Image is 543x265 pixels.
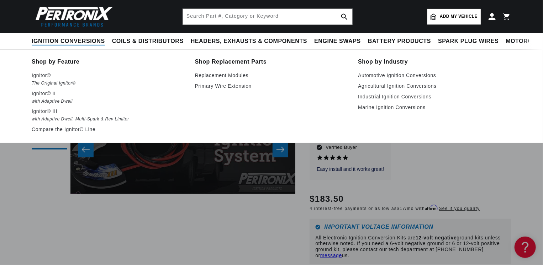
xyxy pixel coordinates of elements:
a: Compare the Ignitor© Line [32,125,185,134]
span: Add my vehicle [440,13,478,20]
a: Replacement Modules [195,71,348,80]
strong: 12-volt negative [416,235,457,240]
img: Pertronix [32,4,114,29]
button: Slide right [273,142,288,157]
summary: Engine Swaps [311,33,364,50]
em: The Original Ignitor© [32,80,185,87]
p: Ignitor© [32,71,185,80]
span: Engine Swaps [314,38,361,45]
summary: Ignition Conversions [32,33,109,50]
a: Ignitor© III with Adaptive Dwell, Multi-Spark & Rev Limiter [32,107,185,123]
div: PTX Ignitor 7 Reasons to Convert To Electronic Ignition WS [61,57,305,194]
a: See if you qualify - Learn more about Affirm Financing (opens in modal) [439,206,480,211]
a: Shop by Feature [32,57,185,67]
em: with Adaptive Dwell, Multi-Spark & Rev Limiter [32,115,185,123]
a: Industrial Ignition Conversions [358,92,511,101]
p: 4 interest-free payments or as low as /mo with . [310,205,480,212]
span: Coils & Distributors [112,38,184,45]
em: with Adaptive Dwell [32,98,185,105]
span: Verified Buyer [326,144,357,151]
summary: Headers, Exhausts & Components [187,33,311,50]
a: Automotive Ignition Conversions [358,71,511,80]
span: Affirm [425,205,437,210]
button: Slide left [78,142,94,157]
h6: Important Voltage Information [315,225,506,230]
span: $17 [397,206,405,211]
p: All Electronic Ignition Conversion Kits are ground kits unless otherwise noted. If you need a 6-v... [315,235,506,259]
p: Easy install and it works great! [317,166,384,173]
a: Ignitor© The Original Ignitor© [32,71,185,87]
p: Ignitor© II [32,89,185,98]
a: message [320,253,342,258]
a: Shop Replacement Parts [195,57,348,67]
a: Marine Ignition Conversions [358,103,511,112]
span: Ignition Conversions [32,38,105,45]
a: Shop by Industry [358,57,511,67]
span: $183.50 [310,193,344,205]
summary: Spark Plug Wires [434,33,502,50]
button: search button [337,9,352,25]
a: Add my vehicle [427,9,481,25]
a: Agricultural Ignition Conversions [358,82,511,90]
span: Spark Plug Wires [438,38,499,45]
summary: Battery Products [364,33,434,50]
media-gallery: Gallery Viewer [32,36,295,264]
span: Headers, Exhausts & Components [191,38,307,45]
a: Primary Wire Extension [195,82,348,90]
p: Ignitor© III [32,107,185,115]
input: Search Part #, Category or Keyword [183,9,352,25]
summary: Coils & Distributors [109,33,187,50]
span: Battery Products [368,38,431,45]
a: Ignitor© II with Adaptive Dwell [32,89,185,105]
